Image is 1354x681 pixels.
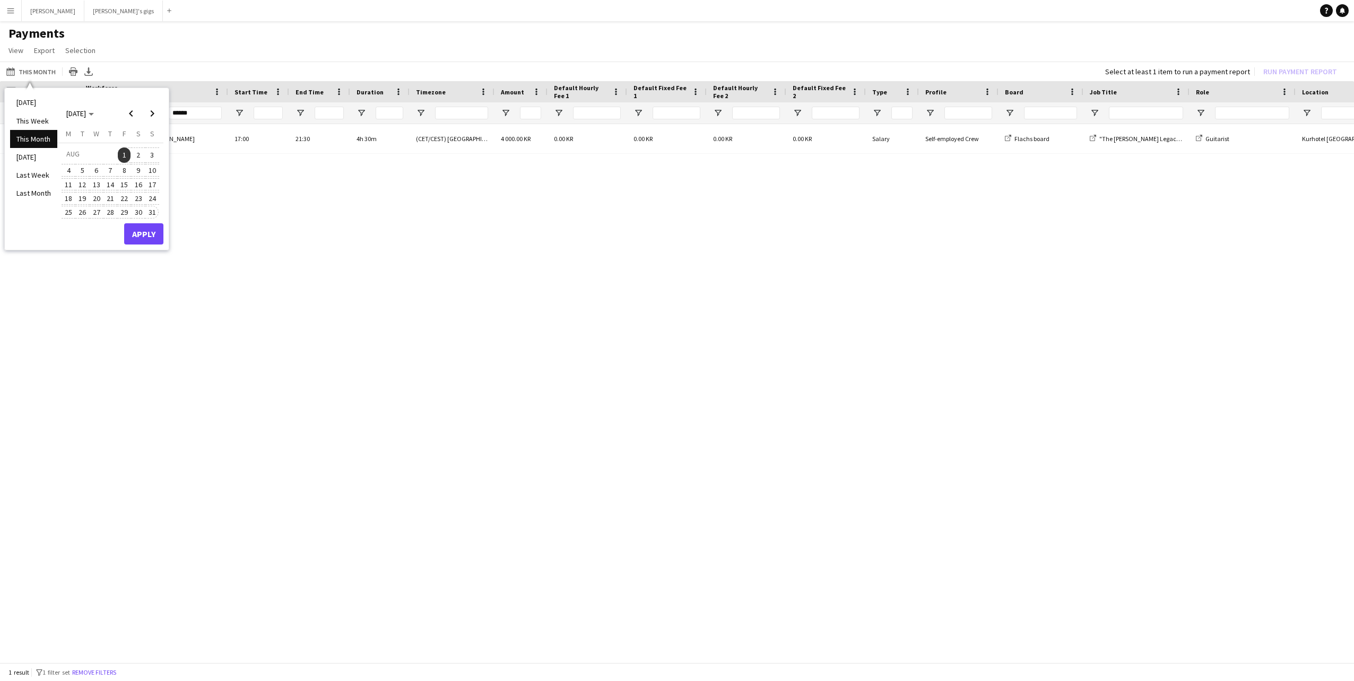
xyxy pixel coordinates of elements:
[76,192,89,205] span: 19
[90,205,103,219] button: 27-08-2025
[62,177,75,191] button: 11-08-2025
[136,129,141,138] span: S
[1205,135,1229,143] span: Guitarist
[1090,135,1283,143] a: "The [PERSON_NAME] Legacy" Kurhotel Skodsborg Lobby Tunes 2025
[120,103,142,124] button: Previous month
[118,164,131,177] span: 8
[103,205,117,219] button: 28-08-2025
[410,124,494,153] div: (CET/CEST) [GEOGRAPHIC_DATA]
[131,163,145,177] button: 09-08-2025
[8,46,23,55] span: View
[1302,88,1329,96] span: Location
[104,192,117,205] span: 21
[254,107,283,119] input: Start Time Filter Input
[10,184,57,202] li: Last Month
[4,65,58,78] button: This Month
[1005,135,1049,143] a: Flachs board
[90,206,103,219] span: 27
[62,147,117,163] td: AUG
[416,108,426,118] button: Open Filter Menu
[1109,107,1183,119] input: Job Title Filter Input
[707,124,786,153] div: 0.00 KR
[633,108,643,118] button: Open Filter Menu
[169,107,222,119] input: Name Filter Input
[67,65,80,78] app-action-btn: Print
[289,124,350,153] div: 21:30
[86,84,124,100] span: Workforce ID
[713,84,767,100] span: Default Hourly Fee 2
[520,107,541,119] input: Amount Filter Input
[925,108,935,118] button: Open Filter Menu
[42,668,70,676] span: 1 filter set
[548,124,627,153] div: 0.00 KR
[1099,135,1283,143] span: "The [PERSON_NAME] Legacy" Kurhotel Skodsborg Lobby Tunes 2025
[146,206,159,219] span: 31
[118,147,131,162] span: 1
[145,163,159,177] button: 10-08-2025
[103,191,117,205] button: 21-08-2025
[1196,135,1229,143] a: Guitarist
[30,43,59,57] a: Export
[10,93,57,111] li: [DATE]
[22,1,84,21] button: [PERSON_NAME]
[117,177,131,191] button: 15-08-2025
[104,164,117,177] span: 7
[117,147,131,163] button: 01-08-2025
[118,178,131,191] span: 15
[146,178,159,191] span: 17
[919,124,999,153] div: Self-employed Crew
[10,130,57,148] li: This Month
[627,124,707,153] div: 0.00 KR
[66,129,71,138] span: M
[90,192,103,205] span: 20
[653,107,700,119] input: Default Fixed Fee 1 Filter Input
[1302,108,1312,118] button: Open Filter Menu
[62,192,75,205] span: 18
[145,177,159,191] button: 17-08-2025
[235,108,244,118] button: Open Filter Menu
[350,124,410,153] div: 4h 30m
[62,163,75,177] button: 04-08-2025
[10,112,57,130] li: This Week
[416,88,446,96] span: Timezone
[145,147,159,163] button: 03-08-2025
[872,88,887,96] span: Type
[554,84,608,100] span: Default Hourly Fee 1
[10,166,57,184] li: Last Week
[501,108,510,118] button: Open Filter Menu
[70,667,118,678] button: Remove filters
[142,103,163,124] button: Next month
[90,164,103,177] span: 6
[104,206,117,219] span: 28
[34,46,55,55] span: Export
[1105,67,1250,76] div: Select at least 1 item to run a payment report
[145,191,159,205] button: 24-08-2025
[10,148,57,166] li: [DATE]
[925,88,947,96] span: Profile
[62,206,75,219] span: 25
[1090,88,1117,96] span: Job Title
[1024,107,1077,119] input: Board Filter Input
[357,108,366,118] button: Open Filter Menu
[62,191,75,205] button: 18-08-2025
[131,177,145,191] button: 16-08-2025
[1014,135,1049,143] span: Flachs board
[65,46,96,55] span: Selection
[501,88,524,96] span: Amount
[150,135,195,143] span: [PERSON_NAME]
[108,129,112,138] span: T
[117,163,131,177] button: 08-08-2025
[132,147,145,162] span: 2
[146,147,159,162] span: 3
[1005,108,1014,118] button: Open Filter Menu
[117,205,131,219] button: 29-08-2025
[866,124,919,153] div: Salary
[501,135,531,143] span: 4 000.00 KR
[90,191,103,205] button: 20-08-2025
[132,164,145,177] span: 9
[891,107,913,119] input: Type Filter Input
[872,108,882,118] button: Open Filter Menu
[235,88,267,96] span: Start Time
[62,178,75,191] span: 11
[132,206,145,219] span: 30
